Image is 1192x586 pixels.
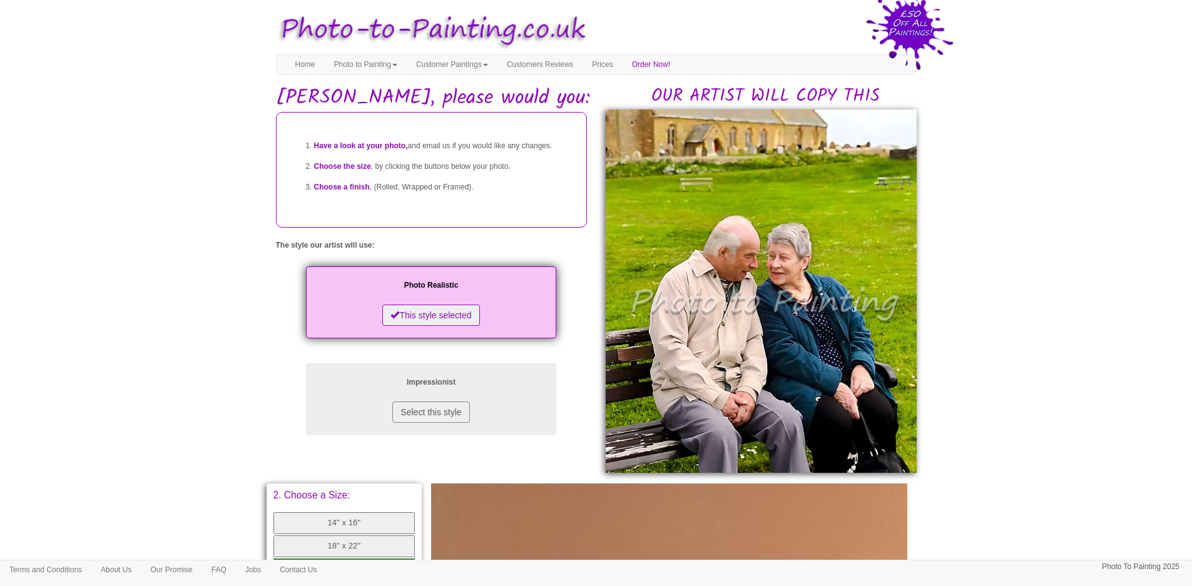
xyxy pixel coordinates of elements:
a: Customers Reviews [497,55,583,74]
span: Have a look at your photo, [314,141,408,150]
button: 24" x 28" [273,558,415,582]
h2: OUR ARTIST WILL COPY THIS [615,87,917,106]
a: Home [286,55,325,74]
span: Choose a finish [314,183,370,191]
img: Mia, please would you: [606,109,917,473]
li: , by clicking the buttons below your photo. [314,156,574,177]
a: Customer Paintings [407,55,497,74]
label: The style our artist will use: [276,240,375,251]
a: Order Now! [623,55,680,74]
p: Impressionist [318,376,544,389]
button: Select this style [392,402,469,423]
p: Photo Realistic [318,279,544,292]
li: and email us if you would like any changes. [314,136,574,156]
p: 2. Choose a Size: [273,490,415,500]
a: About Us [91,560,141,579]
button: This style selected [382,305,479,326]
a: Our Promise [141,560,201,579]
img: Photo to Painting [270,6,590,54]
a: FAQ [202,560,236,579]
a: Photo to Painting [325,55,407,74]
a: Contact Us [270,560,326,579]
span: Choose the size [314,162,371,171]
p: Photo To Painting 2025 [1102,560,1179,573]
button: 18" x 22" [273,535,415,557]
button: 14" x 16" [273,512,415,534]
h1: [PERSON_NAME], please would you: [276,87,917,109]
a: Prices [583,55,622,74]
li: , (Rolled, Wrapped or Framed). [314,177,574,198]
a: Jobs [236,560,270,579]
